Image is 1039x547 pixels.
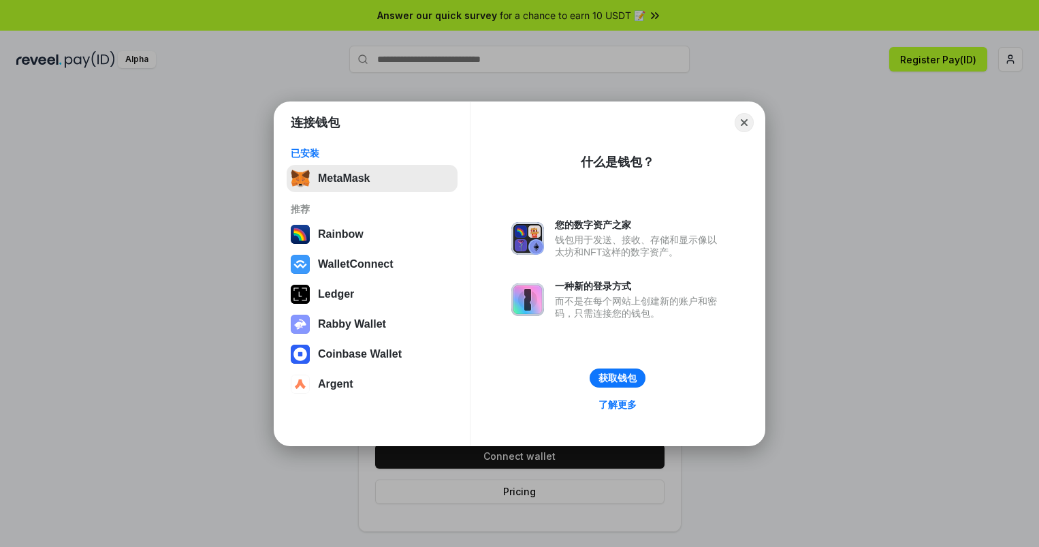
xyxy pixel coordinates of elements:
button: Argent [287,371,458,398]
button: Close [735,113,754,132]
img: svg+xml,%3Csvg%20xmlns%3D%22http%3A%2F%2Fwww.w3.org%2F2000%2Fsvg%22%20width%3D%2228%22%20height%3... [291,285,310,304]
div: 而不是在每个网站上创建新的账户和密码，只需连接您的钱包。 [555,295,724,319]
img: svg+xml,%3Csvg%20xmlns%3D%22http%3A%2F%2Fwww.w3.org%2F2000%2Fsvg%22%20fill%3D%22none%22%20viewBox... [291,315,310,334]
div: 您的数字资产之家 [555,219,724,231]
button: Ledger [287,281,458,308]
div: MetaMask [318,172,370,185]
a: 了解更多 [590,396,645,413]
div: Ledger [318,288,354,300]
button: Rainbow [287,221,458,248]
div: WalletConnect [318,258,394,270]
img: svg+xml,%3Csvg%20xmlns%3D%22http%3A%2F%2Fwww.w3.org%2F2000%2Fsvg%22%20fill%3D%22none%22%20viewBox... [511,222,544,255]
img: svg+xml,%3Csvg%20width%3D%2228%22%20height%3D%2228%22%20viewBox%3D%220%200%2028%2028%22%20fill%3D... [291,345,310,364]
button: 获取钱包 [590,369,645,388]
button: WalletConnect [287,251,458,278]
img: svg+xml,%3Csvg%20width%3D%22120%22%20height%3D%22120%22%20viewBox%3D%220%200%20120%20120%22%20fil... [291,225,310,244]
div: 已安装 [291,147,453,159]
button: Rabby Wallet [287,311,458,338]
div: 一种新的登录方式 [555,280,724,292]
h1: 连接钱包 [291,114,340,131]
img: svg+xml,%3Csvg%20width%3D%2228%22%20height%3D%2228%22%20viewBox%3D%220%200%2028%2028%22%20fill%3D... [291,255,310,274]
div: Rainbow [318,228,364,240]
div: Argent [318,378,353,390]
button: MetaMask [287,165,458,192]
img: svg+xml,%3Csvg%20fill%3D%22none%22%20height%3D%2233%22%20viewBox%3D%220%200%2035%2033%22%20width%... [291,169,310,188]
div: 钱包用于发送、接收、存储和显示像以太坊和NFT这样的数字资产。 [555,234,724,258]
div: Rabby Wallet [318,318,386,330]
div: 了解更多 [598,398,637,411]
div: 推荐 [291,203,453,215]
img: svg+xml,%3Csvg%20xmlns%3D%22http%3A%2F%2Fwww.w3.org%2F2000%2Fsvg%22%20fill%3D%22none%22%20viewBox... [511,283,544,316]
img: svg+xml,%3Csvg%20width%3D%2228%22%20height%3D%2228%22%20viewBox%3D%220%200%2028%2028%22%20fill%3D... [291,375,310,394]
div: Coinbase Wallet [318,348,402,360]
div: 什么是钱包？ [581,154,654,170]
div: 获取钱包 [598,372,637,384]
button: Coinbase Wallet [287,341,458,368]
